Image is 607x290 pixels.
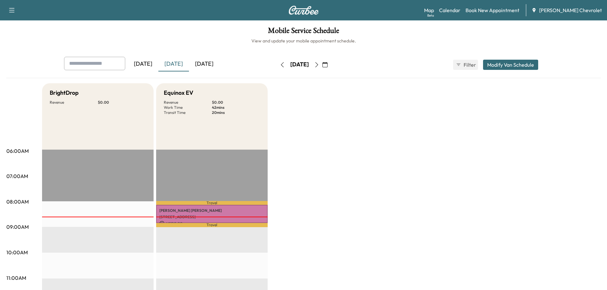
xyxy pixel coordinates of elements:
[164,110,212,115] p: Transit Time
[164,105,212,110] p: Work Time
[212,105,260,110] p: 42 mins
[539,6,602,14] span: [PERSON_NAME] Chevrolet
[464,61,475,69] span: Filter
[159,208,264,213] p: [PERSON_NAME] [PERSON_NAME]
[98,100,146,105] p: $ 0.00
[6,223,29,231] p: 09:00AM
[6,38,601,44] h6: View and update your mobile appointment schedule.
[288,6,319,15] img: Curbee Logo
[6,274,26,282] p: 11:00AM
[164,100,212,105] p: Revenue
[6,27,601,38] h1: Mobile Service Schedule
[50,88,79,97] h5: BrightDrop
[290,61,309,69] div: [DATE]
[466,6,519,14] a: Book New Appointment
[156,201,268,205] p: Travel
[159,214,264,219] p: [STREET_ADDRESS]
[6,198,29,205] p: 08:00AM
[6,249,28,256] p: 10:00AM
[164,88,193,97] h5: Equinox EV
[159,221,264,227] p: USD 0.00
[439,6,460,14] a: Calendar
[212,100,260,105] p: $ 0.00
[50,100,98,105] p: Revenue
[427,13,434,18] div: Beta
[158,57,189,71] div: [DATE]
[156,223,268,227] p: Travel
[483,60,538,70] button: Modify Van Schedule
[189,57,220,71] div: [DATE]
[6,172,28,180] p: 07:00AM
[424,6,434,14] a: MapBeta
[6,147,29,155] p: 06:00AM
[453,60,478,70] button: Filter
[128,57,158,71] div: [DATE]
[212,110,260,115] p: 20 mins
